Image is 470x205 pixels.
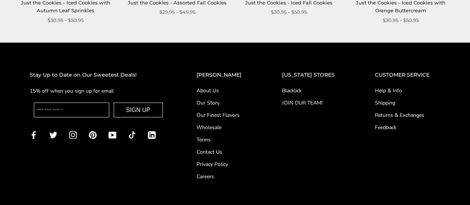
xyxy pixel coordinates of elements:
[159,8,195,16] span: $29.95 - $49.95
[30,131,38,139] a: Facebook
[197,87,252,95] a: About Us
[282,99,345,107] a: JOIN OUR TEAM!
[197,124,252,131] a: Wholesale
[282,71,345,79] h2: [US_STATE] STORES
[48,16,84,24] span: $30.95 - $50.95
[89,131,97,139] a: Pinterest
[375,111,440,119] a: Returns & Exchanges
[128,131,136,139] a: TikTok
[30,87,167,95] p: 15% off when you sign up for email
[375,87,440,95] a: Help & Info
[197,136,252,144] a: Terms
[375,124,440,131] a: Feedback
[383,16,419,24] span: $30.95 - $50.95
[34,103,109,118] input: Enter your email
[282,87,345,95] a: Blacklick
[69,131,77,139] a: Instagram
[197,99,252,107] a: Our Story
[148,131,156,139] a: LinkedIn
[108,131,116,139] a: YouTube
[197,148,252,156] a: Contact Us
[6,177,77,199] iframe: Sign Up via Text for Offers
[114,103,163,118] button: SIGN UP
[197,160,252,168] a: Privacy Policy
[30,71,167,79] h2: Stay Up to Date on Our Sweetest Deals!
[271,8,307,16] span: $30.95 - $50.95
[375,99,440,107] a: Shipping
[197,71,252,79] h2: [PERSON_NAME]
[197,111,252,119] a: Our Finest Flavors
[375,71,440,79] h2: CUSTOMER SERVICE
[197,173,252,180] a: Careers
[49,131,57,139] a: Twitter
